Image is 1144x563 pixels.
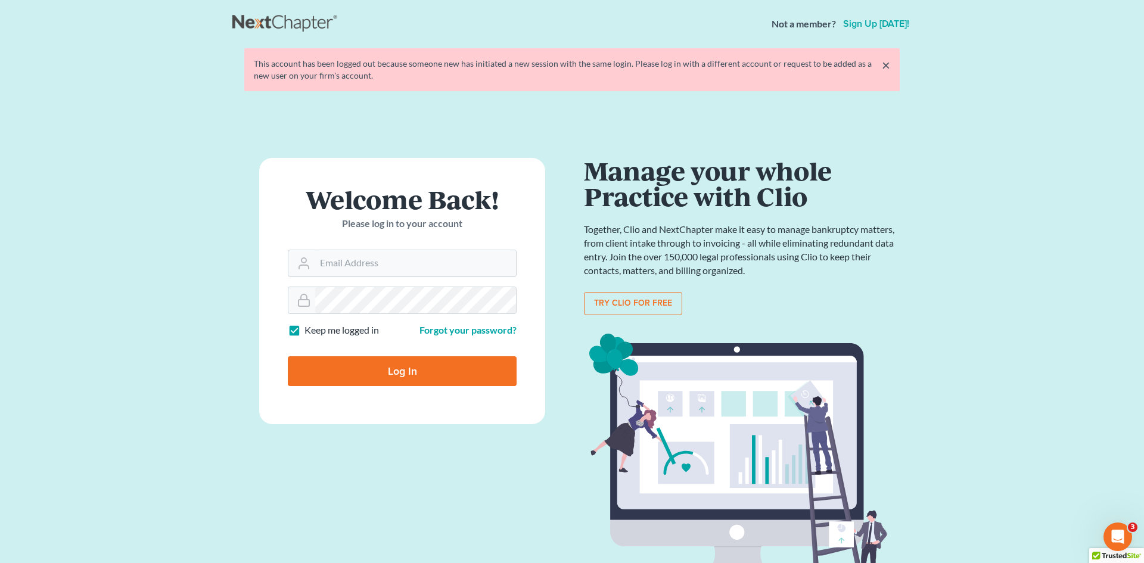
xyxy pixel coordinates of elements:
strong: Not a member? [772,17,836,31]
iframe: Intercom live chat [1103,522,1132,551]
a: Forgot your password? [419,324,517,335]
h1: Manage your whole Practice with Clio [584,158,900,209]
a: × [882,58,890,72]
a: Sign up [DATE]! [841,19,912,29]
p: Please log in to your account [288,217,517,231]
input: Email Address [315,250,516,276]
h1: Welcome Back! [288,186,517,212]
a: Try clio for free [584,292,682,316]
p: Together, Clio and NextChapter make it easy to manage bankruptcy matters, from client intake thro... [584,223,900,277]
span: 3 [1128,522,1137,532]
input: Log In [288,356,517,386]
label: Keep me logged in [304,324,379,337]
div: This account has been logged out because someone new has initiated a new session with the same lo... [254,58,890,82]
